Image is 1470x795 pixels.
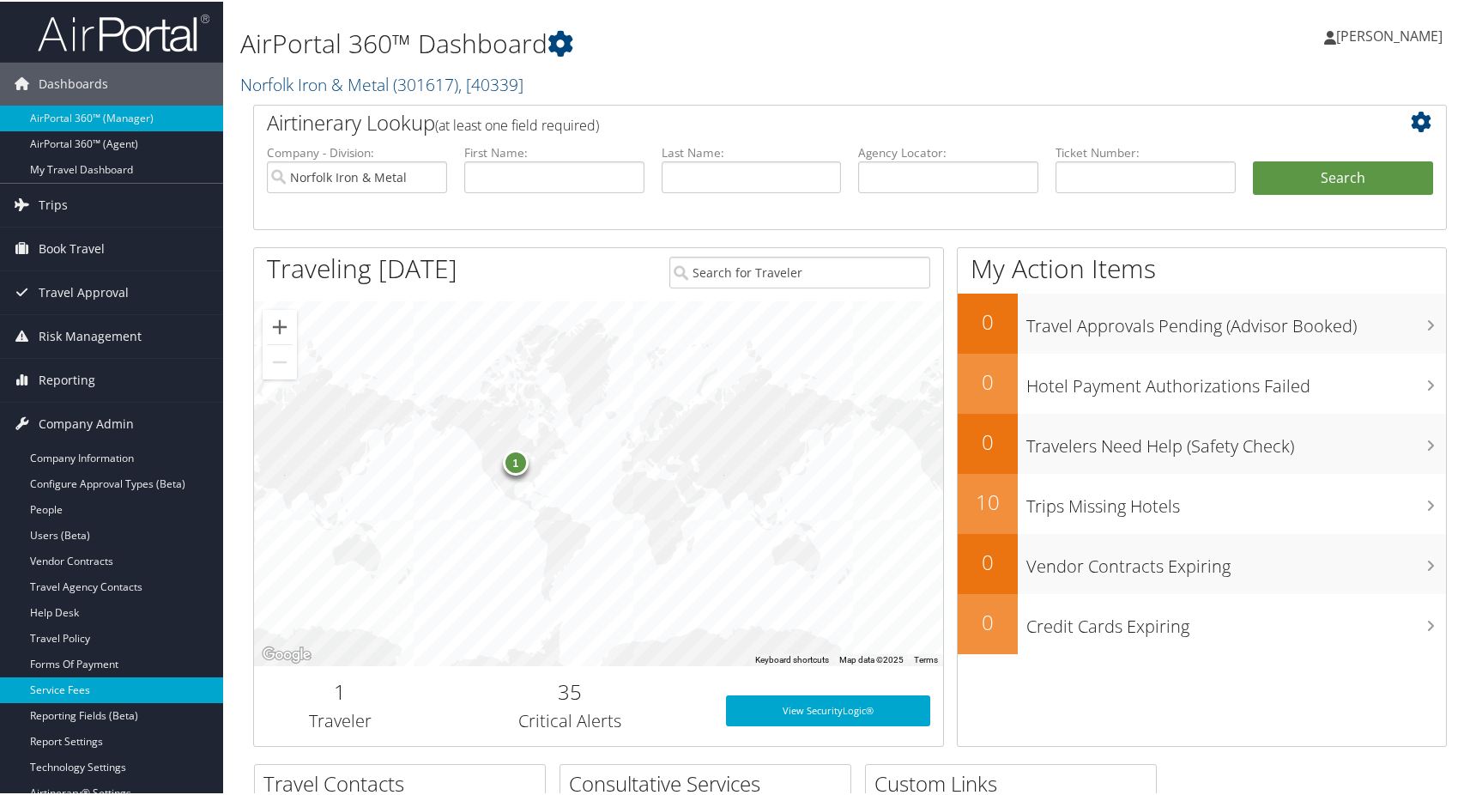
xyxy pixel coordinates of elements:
[503,448,529,474] div: 1
[669,255,931,287] input: Search for Traveler
[755,652,829,665] button: Keyboard shortcuts
[958,606,1018,635] h2: 0
[958,249,1446,285] h1: My Action Items
[267,707,414,731] h3: Traveler
[1026,544,1446,577] h3: Vendor Contracts Expiring
[39,226,105,269] span: Book Travel
[263,343,297,378] button: Zoom out
[439,676,701,705] h2: 35
[240,24,1053,60] h1: AirPortal 360™ Dashboard
[958,472,1446,532] a: 10Trips Missing Hotels
[1026,424,1446,457] h3: Travelers Need Help (Safety Check)
[435,114,599,133] span: (at least one field required)
[914,653,938,663] a: Terms (opens in new tab)
[393,71,458,94] span: ( 301617 )
[958,292,1446,352] a: 0Travel Approvals Pending (Advisor Booked)
[1026,604,1446,637] h3: Credit Cards Expiring
[39,270,129,313] span: Travel Approval
[458,71,523,94] span: , [ 40339 ]
[464,143,644,160] label: First Name:
[267,106,1334,136] h2: Airtinerary Lookup
[1026,484,1446,517] h3: Trips Missing Hotels
[267,676,414,705] h2: 1
[958,546,1018,575] h2: 0
[38,11,209,52] img: airportal-logo.png
[258,642,315,665] img: Google
[1026,364,1446,397] h3: Hotel Payment Authorizations Failed
[1026,304,1446,337] h3: Travel Approvals Pending (Advisor Booked)
[39,61,108,104] span: Dashboards
[1324,9,1460,60] a: [PERSON_NAME]
[258,642,315,665] a: Open this area in Google Maps (opens a new window)
[662,143,842,160] label: Last Name:
[726,694,930,725] a: View SecurityLogic®
[39,401,134,444] span: Company Admin
[39,313,142,356] span: Risk Management
[1336,25,1443,44] span: [PERSON_NAME]
[958,592,1446,652] a: 0Credit Cards Expiring
[958,412,1446,472] a: 0Travelers Need Help (Safety Check)
[263,308,297,343] button: Zoom in
[958,486,1018,515] h2: 10
[958,306,1018,335] h2: 0
[1056,143,1236,160] label: Ticket Number:
[1253,160,1433,194] button: Search
[39,182,68,225] span: Trips
[958,352,1446,412] a: 0Hotel Payment Authorizations Failed
[958,426,1018,455] h2: 0
[958,366,1018,395] h2: 0
[240,71,523,94] a: Norfolk Iron & Metal
[39,357,95,400] span: Reporting
[267,143,447,160] label: Company - Division:
[267,249,457,285] h1: Traveling [DATE]
[439,707,701,731] h3: Critical Alerts
[958,532,1446,592] a: 0Vendor Contracts Expiring
[839,653,904,663] span: Map data ©2025
[858,143,1038,160] label: Agency Locator:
